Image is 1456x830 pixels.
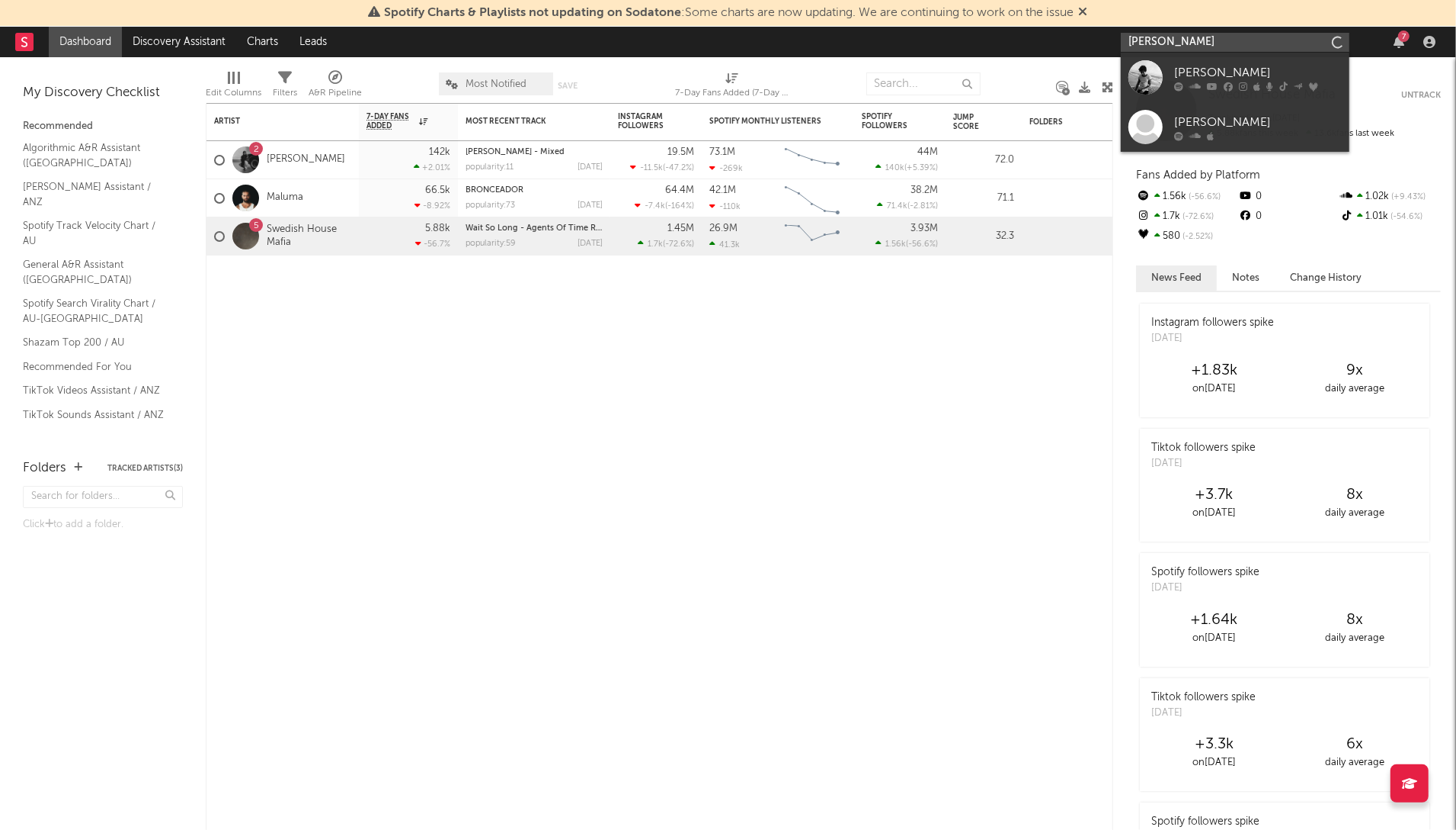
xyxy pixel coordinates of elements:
[23,359,168,375] a: Recommended For You
[466,186,603,195] div: BRONCEADOR
[289,27,338,57] a: Leads
[907,164,936,172] span: +5.39 %
[1285,486,1426,504] div: 8 x
[953,227,1014,246] div: 32.3
[1174,63,1342,82] div: [PERSON_NAME]
[578,240,603,248] div: [DATE]
[1144,504,1285,523] div: on [DATE]
[309,65,362,109] div: A&R Pipeline
[667,147,694,157] div: 19.5M
[415,239,450,249] div: -56.7 %
[466,148,565,156] a: [PERSON_NAME] - Mixed
[466,186,523,195] a: BRONCEADOR
[910,224,938,233] div: 3.93M
[466,201,515,210] div: popularity: 73
[1339,207,1441,227] div: 1.01k
[1285,504,1426,523] div: daily average
[917,147,938,157] div: 44M
[1285,754,1426,772] div: daily average
[618,112,671,130] div: Instagram Followers
[273,84,297,102] div: Filters
[1121,33,1349,52] input: Search for artists
[709,163,743,173] div: -269k
[578,163,603,172] div: [DATE]
[675,65,789,109] div: 7-Day Fans Added (7-Day Fans Added)
[466,163,514,172] div: popularity: 11
[1285,629,1426,648] div: daily average
[1390,193,1426,201] span: +9.43 %
[23,295,168,327] a: Spotify Search Virality Chart / AU-[GEOGRAPHIC_DATA]
[429,147,450,157] div: 142k
[1144,380,1285,398] div: on [DATE]
[665,185,694,195] div: 64.4M
[778,217,846,256] svg: Chart title
[1174,113,1342,131] div: [PERSON_NAME]
[1151,565,1259,581] div: Spotify followers spike
[1180,213,1214,221] span: -72.6 %
[862,112,915,130] div: Spotify Followers
[1237,187,1339,207] div: 0
[23,256,168,288] a: General A&R Assistant ([GEOGRAPHIC_DATA])
[1151,456,1256,471] div: [DATE]
[23,179,168,210] a: [PERSON_NAME] Assistant / ANZ
[23,84,183,102] div: My Discovery Checklist
[1389,213,1423,221] span: -54.6 %
[1121,102,1349,152] a: [PERSON_NAME]
[1394,36,1404,48] button: 7
[385,7,1074,19] span: : Some charts are now updating. We are continuing to work on the issue
[1144,486,1285,504] div: +3.7k
[1151,706,1256,721] div: [DATE]
[1079,7,1088,19] span: Dismiss
[635,201,694,211] div: ( )
[875,162,938,172] div: ( )
[953,189,1014,207] div: 71.1
[1144,362,1285,380] div: +1.83k
[675,84,789,102] div: 7-Day Fans Added (7-Day Fans Added)
[1151,581,1259,596] div: [DATE]
[640,164,663,172] span: -11.5k
[1398,31,1410,42] div: 7
[709,201,741,211] div: -110k
[466,117,580,126] div: Most Recent Track
[1136,227,1237,246] div: 580
[366,112,415,130] span: 7-Day Fans Added
[1151,315,1274,331] div: Instagram followers spike
[578,201,603,210] div: [DATE]
[875,239,938,249] div: ( )
[1136,187,1237,207] div: 1.56k
[709,147,735,157] div: 73.1M
[267,224,351,249] a: Swedish House Mafia
[1401,88,1441,103] button: Untrack
[122,27,236,57] a: Discovery Assistant
[1180,233,1213,241] span: -2.52 %
[466,79,527,89] span: Most Notified
[630,162,694,172] div: ( )
[885,240,906,249] span: 1.56k
[885,164,904,172] span: 140k
[23,140,168,171] a: Algorithmic A&R Assistant ([GEOGRAPHIC_DATA])
[1136,207,1237,227] div: 1.7k
[1144,754,1285,772] div: on [DATE]
[267,153,345,166] a: [PERSON_NAME]
[267,191,303,204] a: Maluma
[236,27,289,57] a: Charts
[1339,187,1441,207] div: 1.02k
[910,202,936,211] span: -2.81 %
[1151,440,1256,456] div: Tiktok followers spike
[1285,735,1426,754] div: 6 x
[645,202,665,211] span: -7.4k
[1237,207,1339,227] div: 0
[466,240,516,248] div: popularity: 59
[709,117,824,126] div: Spotify Monthly Listeners
[1151,690,1256,706] div: Tiktok followers spike
[1275,265,1377,291] button: Change History
[23,516,183,534] div: Click to add a folder.
[638,239,694,249] div: ( )
[910,185,938,195] div: 38.2M
[23,117,183,136] div: Recommended
[709,224,738,233] div: 26.9M
[887,202,907,211] span: 71.4k
[667,202,692,211] span: -164 %
[425,224,450,233] div: 5.88k
[1151,814,1259,830] div: Spotify followers spike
